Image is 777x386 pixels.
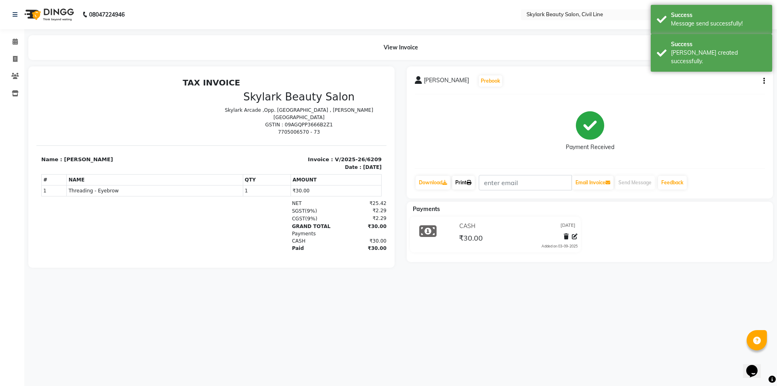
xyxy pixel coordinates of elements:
div: Bill created successfully. [671,49,766,66]
td: 1 [5,111,30,122]
iframe: chat widget [743,354,769,378]
div: ₹2.29 [300,140,350,148]
div: Paid [251,170,300,177]
th: QTY [206,100,254,111]
td: ₹30.00 [254,111,345,122]
td: 1 [206,111,254,122]
input: enter email [479,175,572,190]
div: Date : [308,89,325,96]
a: Print [452,176,475,190]
button: Send Message [615,176,655,190]
div: View Invoice [28,35,773,60]
div: ₹30.00 [300,170,350,177]
button: Email Invoice [572,176,614,190]
img: logo [21,3,76,26]
div: Payments [251,156,300,163]
div: Message send successfully! [671,19,766,28]
div: ( ) [251,140,300,148]
div: [DATE] [327,89,345,96]
th: AMOUNT [254,100,345,111]
span: 9% [271,141,279,147]
a: Download [416,176,450,190]
span: Threading - Eyebrow [32,113,204,120]
th: NAME [30,100,206,111]
div: ₹30.00 [300,148,350,156]
span: SGST [255,134,268,139]
p: 7705006570 - 73 [180,54,346,61]
div: ₹25.42 [300,125,350,132]
div: NET [251,125,300,132]
span: [DATE] [560,222,575,230]
th: # [5,100,30,111]
span: [PERSON_NAME] [424,76,469,87]
span: CGST [255,141,269,147]
span: 9% [270,133,279,139]
p: Invoice : V/2025-26/6209 [180,81,346,89]
div: Success [671,40,766,49]
div: Success [671,11,766,19]
h3: Skylark Beauty Salon [180,16,346,29]
a: Feedback [658,176,687,190]
div: Payment Received [566,143,614,151]
div: GRAND TOTAL [251,148,300,156]
p: Name : [PERSON_NAME] [5,81,170,89]
h2: TAX INVOICE [5,3,345,13]
p: Skylark Arcade ,Opp. [GEOGRAPHIC_DATA] , [PERSON_NAME][GEOGRAPHIC_DATA] [180,32,346,47]
div: ₹30.00 [300,163,350,170]
div: Added on 03-09-2025 [541,243,577,249]
p: GSTIN : 09AGQPP3666B2Z1 [180,47,346,54]
div: ₹2.29 [300,132,350,141]
span: CASH [255,164,269,169]
span: CASH [459,222,476,230]
b: 08047224946 [89,3,125,26]
div: ( ) [251,132,300,141]
button: Prebook [479,75,502,87]
span: Payments [413,205,440,213]
span: ₹30.00 [459,233,483,245]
